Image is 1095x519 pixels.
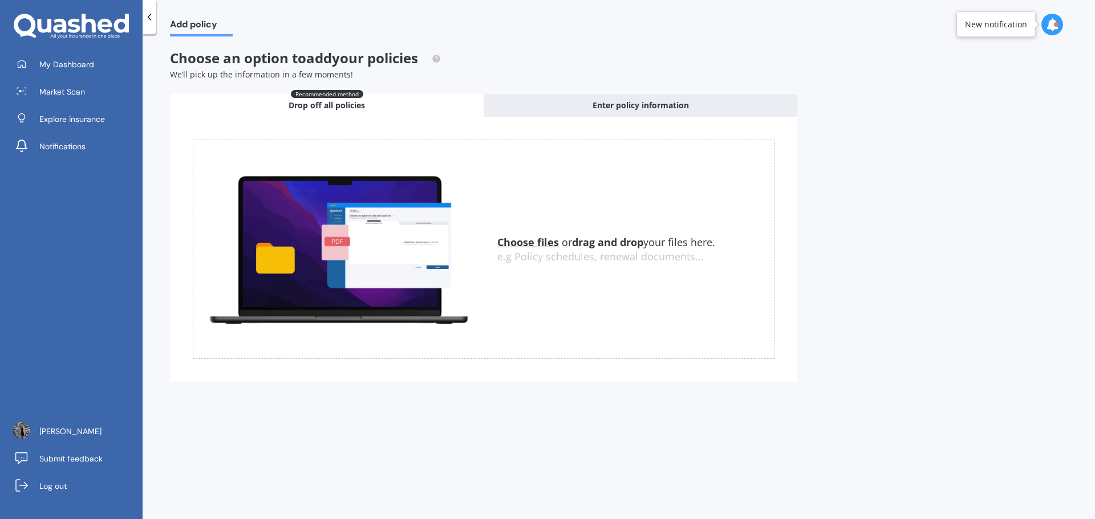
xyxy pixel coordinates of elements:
[497,235,715,249] span: or your files here.
[289,100,365,111] span: Drop off all policies
[965,19,1027,30] div: New notification
[9,447,143,470] a: Submit feedback
[39,141,86,152] span: Notifications
[9,53,143,76] a: My Dashboard
[9,420,143,443] a: [PERSON_NAME]
[497,251,774,263] div: e.g Policy schedules, renewal documents...
[572,235,643,249] b: drag and drop
[497,235,559,249] u: Choose files
[193,169,484,329] img: upload.de96410c8ce839c3fdd5.gif
[593,100,689,111] span: Enter policy information
[9,80,143,103] a: Market Scan
[291,90,363,98] span: Recommended method
[9,135,143,158] a: Notifications
[170,69,353,80] span: We’ll pick up the information in a few moments!
[13,422,30,439] img: 7968afe15b02c6b35a9d14880c7aa849
[292,48,418,67] span: to add your policies
[9,108,143,130] a: Explore insurance
[170,19,233,34] span: Add policy
[39,113,105,125] span: Explore insurance
[39,453,103,464] span: Submit feedback
[39,480,67,492] span: Log out
[39,426,102,437] span: [PERSON_NAME]
[170,48,441,67] span: Choose an option
[39,86,85,97] span: Market Scan
[39,59,94,70] span: My Dashboard
[9,475,143,497] a: Log out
